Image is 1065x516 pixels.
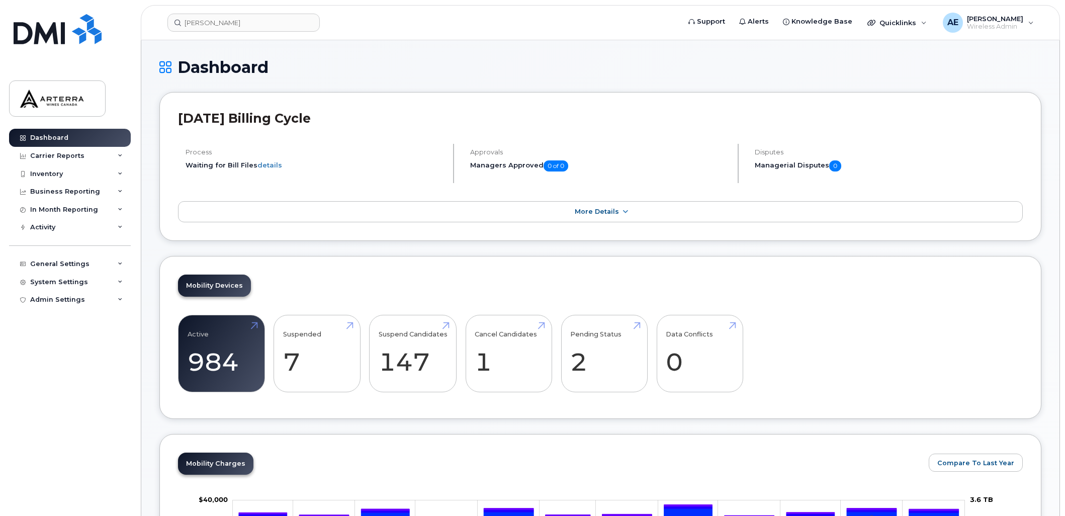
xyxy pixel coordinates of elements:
[470,160,729,171] h5: Managers Approved
[283,320,351,387] a: Suspended 7
[257,161,282,169] a: details
[379,320,448,387] a: Suspend Candidates 147
[544,160,568,171] span: 0 of 0
[475,320,543,387] a: Cancel Candidates 1
[470,148,729,156] h4: Approvals
[188,320,255,387] a: Active 984
[159,58,1041,76] h1: Dashboard
[937,458,1014,468] span: Compare To Last Year
[666,320,734,387] a: Data Conflicts 0
[755,160,1023,171] h5: Managerial Disputes
[755,148,1023,156] h4: Disputes
[178,275,251,297] a: Mobility Devices
[178,453,253,475] a: Mobility Charges
[829,160,841,171] span: 0
[575,208,619,215] span: More Details
[199,496,228,504] tspan: $40,000
[178,111,1023,126] h2: [DATE] Billing Cycle
[186,160,445,170] li: Waiting for Bill Files
[929,454,1023,472] button: Compare To Last Year
[199,496,228,504] g: $0
[970,496,993,504] tspan: 3.6 TB
[186,148,445,156] h4: Process
[570,320,638,387] a: Pending Status 2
